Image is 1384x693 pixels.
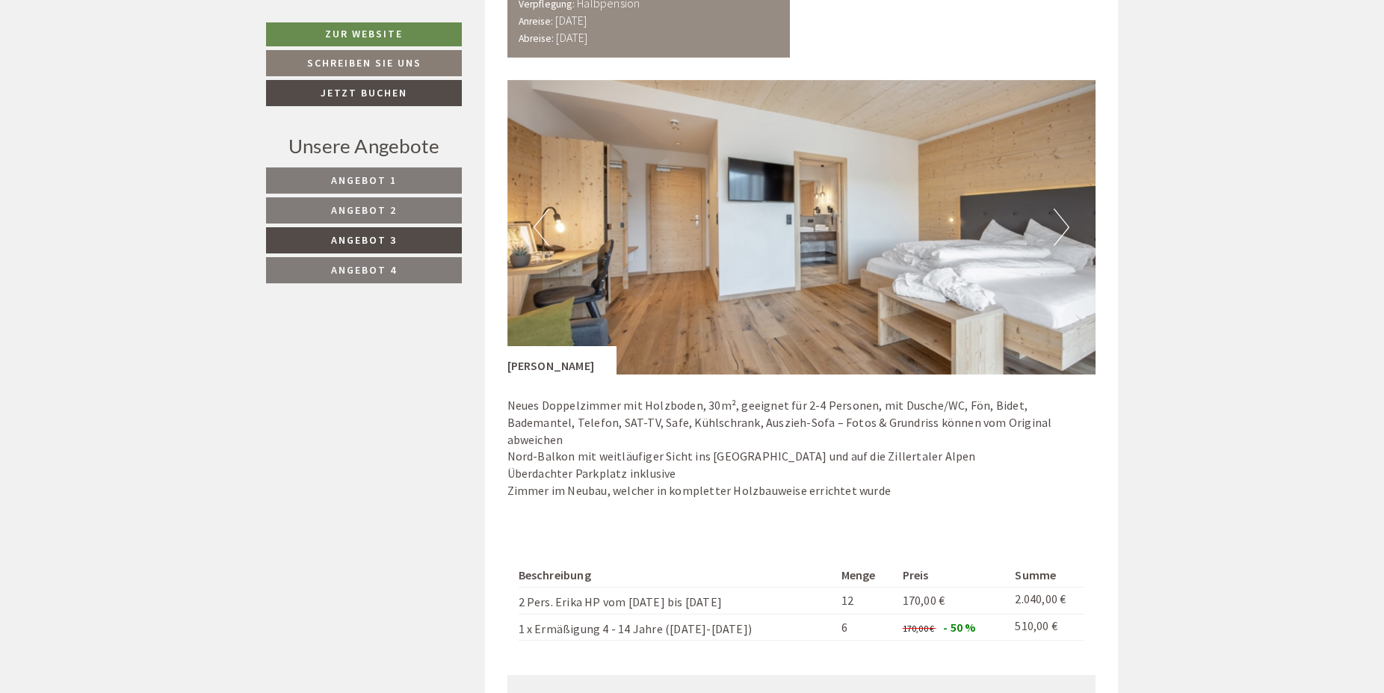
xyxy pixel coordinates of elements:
[943,620,975,635] span: - 50 %
[331,173,397,187] span: Angebot 1
[1054,209,1069,246] button: Next
[1009,564,1084,587] th: Summe
[267,12,321,37] div: [DATE]
[507,346,617,375] div: [PERSON_NAME]
[519,564,835,587] th: Beschreibung
[499,394,589,420] button: Senden
[835,564,897,587] th: Menge
[519,32,554,45] small: Abreise:
[519,587,835,614] td: 2 Pers. Erika HP vom [DATE] bis [DATE]
[534,209,549,246] button: Previous
[331,203,397,217] span: Angebot 2
[331,233,397,247] span: Angebot 3
[835,614,897,641] td: 6
[519,614,835,641] td: 1 x Ermäßigung 4 - 14 Jahre ([DATE]-[DATE])
[903,623,935,634] span: 170,00 €
[897,564,1010,587] th: Preis
[23,44,237,56] div: [GEOGRAPHIC_DATA]
[835,587,897,614] td: 12
[1009,587,1084,614] td: 2.040,00 €
[12,41,244,87] div: Guten Tag, wie können wir Ihnen helfen?
[23,73,237,84] small: 23:08
[331,263,397,277] span: Angebot 4
[1009,614,1084,641] td: 510,00 €
[266,132,462,160] div: Unsere Angebote
[555,13,587,28] b: [DATE]
[266,80,462,106] a: Jetzt buchen
[556,30,587,45] b: [DATE]
[903,593,945,608] span: 170,00 €
[266,22,462,46] a: Zur Website
[507,80,1096,375] img: image
[266,50,462,76] a: Schreiben Sie uns
[507,397,1096,499] p: Neues Doppelzimmer mit Holzboden, 30m², geeignet für 2-4 Personen, mit Dusche/WC, Fön, Bidet, Bad...
[519,15,554,28] small: Anreise:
